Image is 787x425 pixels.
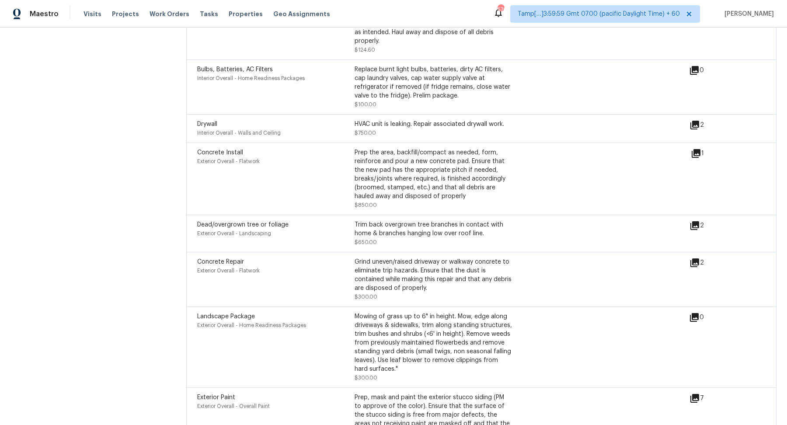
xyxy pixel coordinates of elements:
[689,120,732,130] div: 2
[197,150,243,156] span: Concrete Install
[691,148,732,159] div: 1
[355,148,512,201] div: Prep the area, backfill/compact as needed, form, reinforce and pour a new concrete pad. Ensure th...
[355,375,377,380] span: $300.00
[197,159,260,164] span: Exterior Overall - Flatwork
[355,102,376,107] span: $100.00
[518,10,680,18] span: Tamp[…]3:59:59 Gmt 0700 (pacific Daylight Time) + 60
[355,65,512,100] div: Replace burnt light bulbs, batteries, dirty AC filters, cap laundry valves, cap water supply valv...
[197,394,235,401] span: Exterior Paint
[84,10,101,18] span: Visits
[355,240,377,245] span: $650.00
[150,10,189,18] span: Work Orders
[689,220,732,231] div: 2
[355,120,512,129] div: HVAC unit is leaking. Repair associated drywall work.
[689,393,732,404] div: 7
[197,121,217,127] span: Drywall
[200,11,218,17] span: Tasks
[355,47,375,52] span: $124.60
[197,323,306,328] span: Exterior Overall - Home Readiness Packages
[112,10,139,18] span: Projects
[197,222,289,228] span: Dead/overgrown tree or foliage
[498,5,504,14] div: 576
[721,10,774,18] span: [PERSON_NAME]
[273,10,330,18] span: Geo Assignments
[689,312,732,323] div: 0
[197,76,305,81] span: Interior Overall - Home Readiness Packages
[229,10,263,18] span: Properties
[30,10,59,18] span: Maestro
[355,258,512,293] div: Grind uneven/raised driveway or walkway concrete to eliminate trip hazards. Ensure that the dust ...
[355,312,512,373] div: Mowing of grass up to 6" in height. Mow, edge along driveways & sidewalks, trim along standing st...
[355,130,376,136] span: $750.00
[197,66,273,73] span: Bulbs, Batteries, AC Filters
[689,258,732,268] div: 2
[689,65,732,76] div: 0
[197,130,281,136] span: Interior Overall - Walls and Ceiling
[355,220,512,238] div: Trim back overgrown tree branches in contact with home & branches hanging low over roof line.
[197,314,255,320] span: Landscape Package
[197,259,244,265] span: Concrete Repair
[355,202,377,208] span: $850.00
[197,231,271,236] span: Exterior Overall - Landscaping
[197,268,260,273] span: Exterior Overall - Flatwork
[355,294,377,300] span: $300.00
[197,404,270,409] span: Exterior Overall - Overall Paint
